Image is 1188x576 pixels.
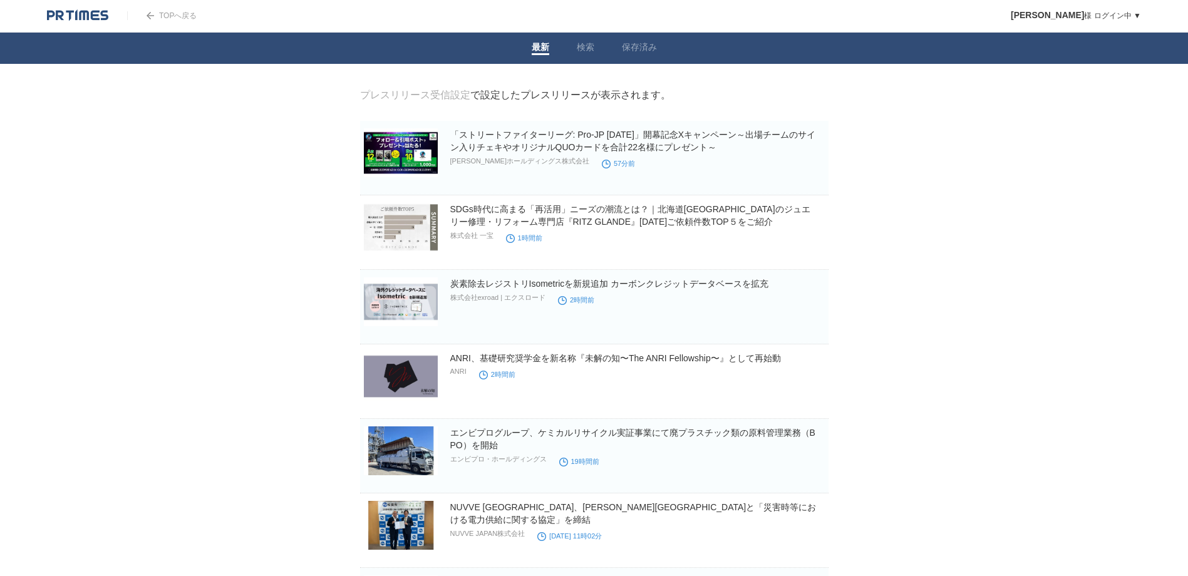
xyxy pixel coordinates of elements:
[47,9,108,22] img: logo.png
[360,89,671,102] div: で設定したプレスリリースが表示されます。
[537,532,602,540] time: [DATE] 11時02分
[506,234,542,242] time: 1時間前
[450,502,817,525] a: NUVVE [GEOGRAPHIC_DATA]、[PERSON_NAME][GEOGRAPHIC_DATA]と「災害時等における電力供給に関する協定」を締結
[450,231,493,240] p: 株式会社 一宝
[558,296,594,304] time: 2時間前
[364,277,438,326] img: 炭素除去レジストリIsometricを新規追加 カーボンクレジットデータベースを拡充
[127,11,197,20] a: TOPへ戻る
[450,204,810,227] a: SDGs時代に高まる「再活用」ニーズの潮流とは？｜北海道[GEOGRAPHIC_DATA]のジュエリー修理・リフォーム専門店『RITZ GLANDE』[DATE]ご依頼件数TOP５をご紹介
[364,352,438,401] img: ANRI、基礎研究奨学金を新名称『未解の知〜The ANRI Fellowship〜』として再始動
[364,426,438,475] img: エンビプログループ、ケミカルリサイクル実証事業にて廃プラスチック類の原料管理業務（BPO）を開始
[450,529,525,538] p: NUVVE JAPAN株式会社
[622,42,657,55] a: 保存済み
[450,130,816,152] a: 「ストリートファイターリーグ: Pro-JP [DATE]」開幕記念Xキャンペーン～出場チームのサイン入りチェキやオリジナルQUOカードを合計22名様にプレゼント～
[559,458,599,465] time: 19時間前
[450,279,769,289] a: 炭素除去レジストリIsometricを新規追加 カーボンクレジットデータベースを拡充
[1011,11,1141,20] a: [PERSON_NAME]様 ログイン中 ▼
[450,368,467,375] p: ANRI
[364,128,438,177] img: 「ストリートファイターリーグ: Pro-JP 2025」開幕記念Xキャンペーン～出場チームのサイン入りチェキやオリジナルQUOカードを合計22名様にプレゼント～
[450,157,589,166] p: [PERSON_NAME]ホールディングス株式会社
[450,353,781,363] a: ANRI、基礎研究奨学金を新名称『未解の知〜The ANRI Fellowship〜』として再始動
[360,90,470,100] a: プレスリリース受信設定
[532,42,549,55] a: 最新
[364,203,438,252] img: SDGs時代に高まる「再活用」ニーズの潮流とは？｜北海道札幌市のジュエリー修理・リフォーム専門店『RITZ GLANDE』2025年7月ご依頼件数TOP５をご紹介
[577,42,594,55] a: 検索
[1011,10,1084,20] span: [PERSON_NAME]
[602,160,635,167] time: 57分前
[450,293,546,302] p: 株式会社exroad | エクスロード
[450,428,815,450] a: エンビプログループ、ケミカルリサイクル実証事業にて廃プラスチック類の原料管理業務（BPO）を開始
[364,501,438,550] img: NUVVE JAPAN、松田町と「災害時等における電力供給に関する協定」を締結
[479,371,515,378] time: 2時間前
[450,455,547,464] p: エンビプロ・ホールディングス
[147,12,154,19] img: arrow.png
